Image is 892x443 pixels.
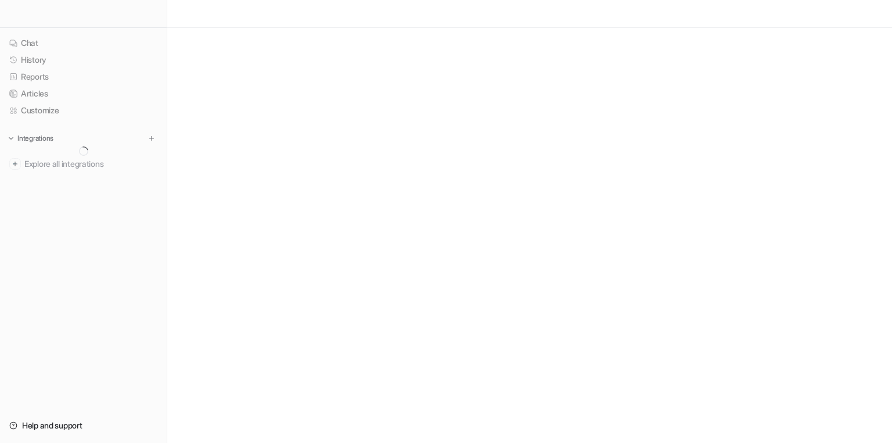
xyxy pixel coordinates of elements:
a: History [5,52,162,68]
a: Explore all integrations [5,156,162,172]
img: expand menu [7,134,15,142]
p: Integrations [17,134,53,143]
a: Customize [5,102,162,119]
span: Explore all integrations [24,155,157,173]
a: Reports [5,69,162,85]
img: menu_add.svg [148,134,156,142]
button: Integrations [5,133,57,144]
img: explore all integrations [9,158,21,170]
a: Chat [5,35,162,51]
a: Articles [5,85,162,102]
a: Help and support [5,417,162,434]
